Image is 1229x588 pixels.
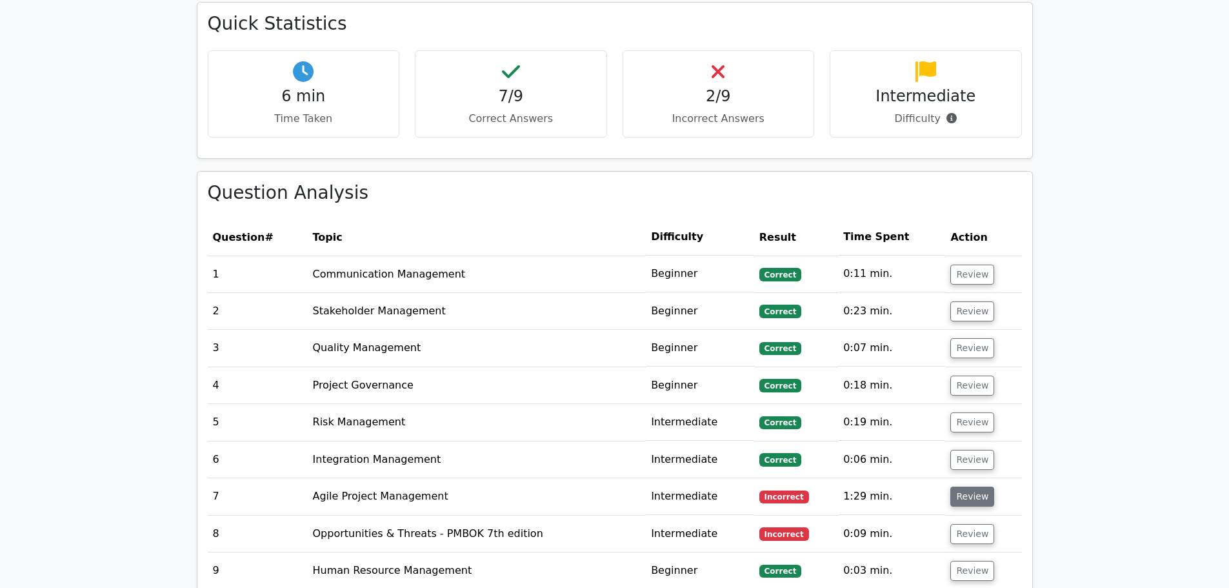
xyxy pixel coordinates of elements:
td: Quality Management [308,330,646,367]
td: Agile Project Management [308,478,646,515]
span: Correct [759,342,801,355]
p: Difficulty [841,111,1011,127]
td: 2 [208,293,308,330]
td: 0:07 min. [838,330,945,367]
td: 0:06 min. [838,441,945,478]
td: 6 [208,441,308,478]
button: Review [950,524,994,544]
span: Correct [759,305,801,318]
h3: Quick Statistics [208,13,1022,35]
td: 0:23 min. [838,293,945,330]
span: Question [213,231,265,243]
td: 1 [208,256,308,292]
td: Beginner [646,293,754,330]
span: Correct [759,379,801,392]
th: Result [754,219,838,256]
td: 8 [208,516,308,553]
th: Difficulty [646,219,754,256]
th: Topic [308,219,646,256]
button: Review [950,412,994,432]
td: 7 [208,478,308,515]
td: Intermediate [646,404,754,441]
span: Correct [759,416,801,429]
p: Incorrect Answers [634,111,804,127]
span: Correct [759,268,801,281]
button: Review [950,487,994,507]
td: 3 [208,330,308,367]
h4: Intermediate [841,87,1011,106]
td: 0:19 min. [838,404,945,441]
td: 4 [208,367,308,404]
th: # [208,219,308,256]
button: Review [950,450,994,470]
td: 0:09 min. [838,516,945,553]
th: Time Spent [838,219,945,256]
td: Project Governance [308,367,646,404]
th: Action [945,219,1021,256]
button: Review [950,301,994,321]
h4: 7/9 [426,87,596,106]
p: Time Taken [219,111,389,127]
h4: 6 min [219,87,389,106]
td: 5 [208,404,308,441]
td: Communication Management [308,256,646,292]
span: Incorrect [759,527,809,540]
td: Stakeholder Management [308,293,646,330]
td: Intermediate [646,516,754,553]
td: Intermediate [646,441,754,478]
td: 1:29 min. [838,478,945,515]
span: Correct [759,565,801,578]
td: Intermediate [646,478,754,515]
span: Incorrect [759,491,809,503]
td: Risk Management [308,404,646,441]
td: Beginner [646,367,754,404]
button: Review [950,561,994,581]
td: Opportunities & Threats - PMBOK 7th edition [308,516,646,553]
td: Beginner [646,256,754,292]
p: Correct Answers [426,111,596,127]
td: Integration Management [308,441,646,478]
td: Beginner [646,330,754,367]
h3: Question Analysis [208,182,1022,204]
h4: 2/9 [634,87,804,106]
button: Review [950,338,994,358]
button: Review [950,376,994,396]
td: 0:18 min. [838,367,945,404]
td: 0:11 min. [838,256,945,292]
span: Correct [759,453,801,466]
button: Review [950,265,994,285]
